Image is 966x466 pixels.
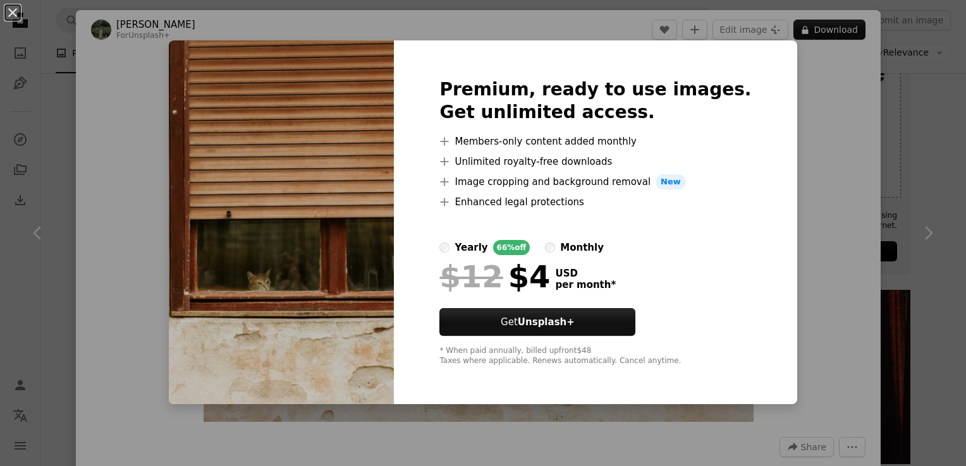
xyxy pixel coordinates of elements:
[455,240,487,255] div: yearly
[439,194,751,210] li: Enhanced legal protections
[439,260,550,293] div: $4
[439,346,751,366] div: * When paid annually, billed upfront $48 Taxes where applicable. Renews automatically. Cancel any...
[439,242,449,253] input: yearly66%off
[439,154,751,169] li: Unlimited royalty-free downloads
[439,308,635,336] button: GetUnsplash+
[439,78,751,124] h2: Premium, ready to use images. Get unlimited access.
[656,174,686,189] span: New
[439,174,751,189] li: Image cropping and background removal
[555,279,616,290] span: per month *
[439,134,751,149] li: Members-only content added monthly
[493,240,530,255] div: 66% off
[518,316,575,328] strong: Unsplash+
[439,260,503,293] span: $12
[555,268,616,279] span: USD
[169,40,394,404] img: premium_photo-1666717889624-85804af29b37
[545,242,555,253] input: monthly
[560,240,604,255] div: monthly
